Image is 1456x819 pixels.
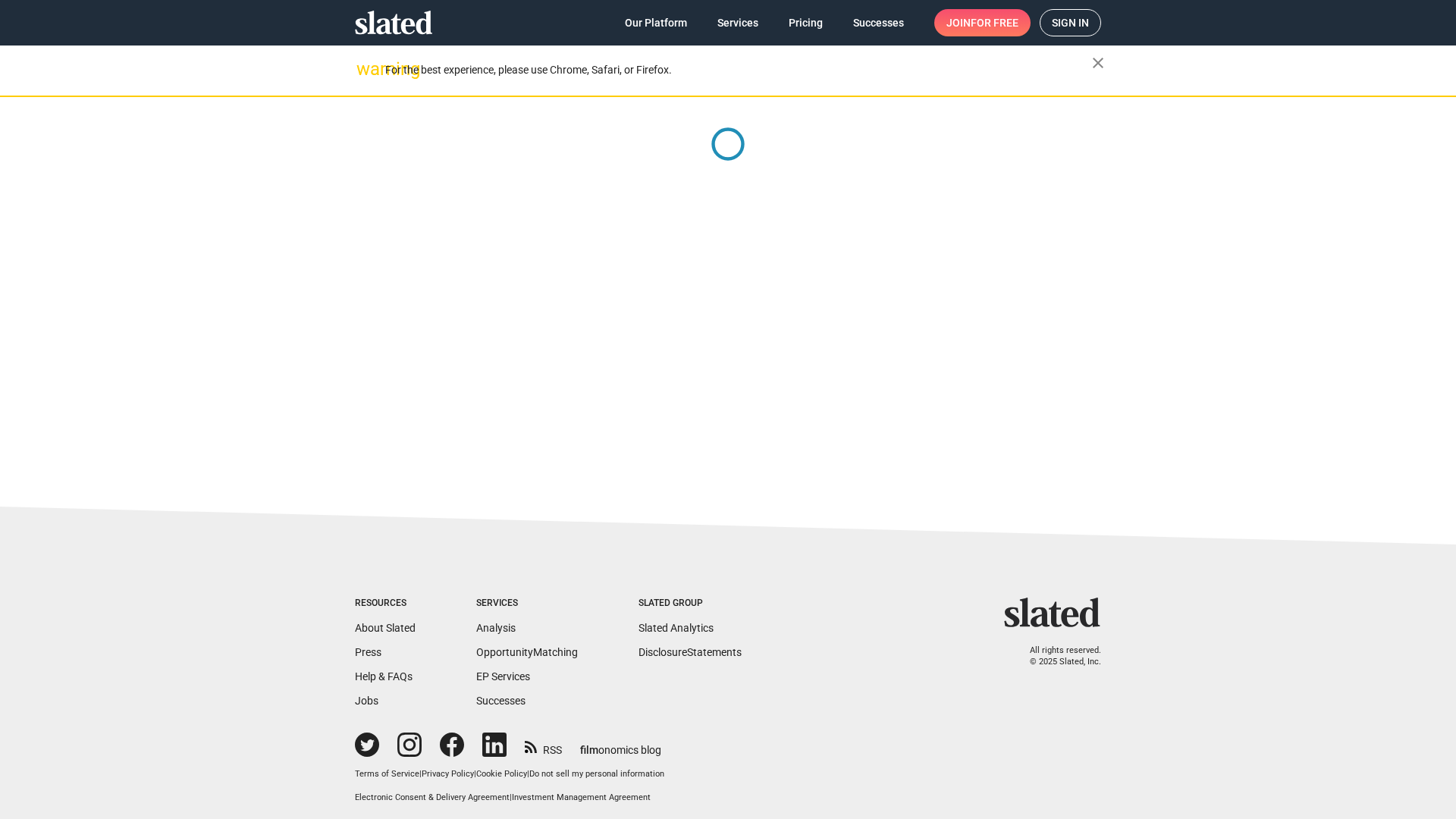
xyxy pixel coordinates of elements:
[613,9,699,36] a: Our Platform
[529,769,664,780] button: Do not sell my personal information
[385,60,1092,80] div: For the best experience, please use Chrome, Safari, or Firefox.
[422,769,474,779] a: Privacy Policy
[705,9,770,36] a: Services
[355,622,416,634] a: About Slated
[525,734,562,758] a: RSS
[717,9,758,36] span: Services
[639,646,742,658] a: DisclosureStatements
[419,769,422,779] span: |
[355,670,413,682] a: Help & FAQs
[476,769,527,779] a: Cookie Policy
[476,622,516,634] a: Analysis
[355,598,416,610] div: Resources
[1040,9,1101,36] a: Sign in
[1014,645,1101,667] p: All rights reserved. © 2025 Slated, Inc.
[476,670,530,682] a: EP Services
[946,9,1018,36] span: Join
[527,769,529,779] span: |
[512,792,651,802] a: Investment Management Agreement
[510,792,512,802] span: |
[476,695,526,707] a: Successes
[789,9,823,36] span: Pricing
[476,646,578,658] a: OpportunityMatching
[355,769,419,779] a: Terms of Service
[934,9,1031,36] a: Joinfor free
[355,695,378,707] a: Jobs
[355,792,510,802] a: Electronic Consent & Delivery Agreement
[355,646,381,658] a: Press
[639,622,714,634] a: Slated Analytics
[841,9,916,36] a: Successes
[639,598,742,610] div: Slated Group
[777,9,835,36] a: Pricing
[476,598,578,610] div: Services
[580,731,661,758] a: filmonomics blog
[1089,54,1107,72] mat-icon: close
[625,9,687,36] span: Our Platform
[356,60,375,78] mat-icon: warning
[474,769,476,779] span: |
[971,9,1018,36] span: for free
[1052,10,1089,36] span: Sign in
[853,9,904,36] span: Successes
[580,744,598,756] span: film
